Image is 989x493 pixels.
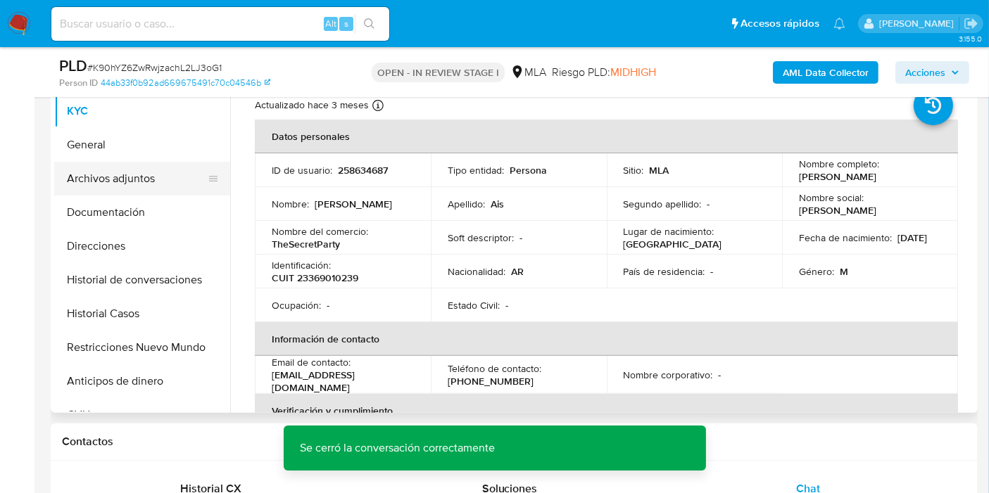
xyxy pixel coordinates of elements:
p: País de residencia : [624,265,705,278]
p: - [505,299,508,312]
button: AML Data Collector [773,61,878,84]
span: MIDHIGH [610,64,656,80]
th: Datos personales [255,120,958,153]
p: Nombre completo : [799,158,879,170]
p: [GEOGRAPHIC_DATA] [624,238,722,250]
span: # K90hYZ6ZwRwjzachL2LJ3oG1 [87,60,222,75]
p: Tipo entidad : [448,164,504,177]
p: - [519,231,522,244]
p: [PERSON_NAME] [799,170,876,183]
p: Segundo apellido : [624,198,702,210]
p: Fecha de nacimiento : [799,231,892,244]
button: Restricciones Nuevo Mundo [54,331,230,364]
span: Riesgo PLD: [552,65,656,80]
p: CUIT 23369010239 [272,271,358,284]
p: M [840,265,848,278]
button: search-icon [355,14,384,34]
p: [PERSON_NAME] [315,198,392,210]
span: Accesos rápidos [741,16,819,31]
p: 258634687 [338,164,388,177]
p: Nacionalidad : [448,265,505,278]
p: micaelaestefania.gonzalez@mercadolibre.com [879,17,959,30]
b: Person ID [59,77,98,89]
p: Ocupación : [272,299,321,312]
p: [PERSON_NAME] [799,204,876,217]
a: Notificaciones [833,18,845,30]
p: Nombre corporativo : [624,369,713,381]
span: s [344,17,348,30]
p: Estado Civil : [448,299,500,312]
p: [PHONE_NUMBER] [448,375,534,388]
button: CVU [54,398,230,432]
th: Información de contacto [255,322,958,356]
p: Identificación : [272,259,331,271]
p: Soft descriptor : [448,231,514,244]
button: Acciones [895,61,969,84]
p: Lugar de nacimiento : [624,225,714,238]
p: Apellido : [448,198,485,210]
p: TheSecretParty [272,238,340,250]
b: AML Data Collector [783,61,869,84]
p: Nombre social : [799,191,864,204]
p: OPEN - IN REVIEW STAGE I [372,63,505,82]
input: Buscar usuario o caso... [51,15,389,33]
p: - [711,265,714,278]
button: Anticipos de dinero [54,364,230,398]
a: 44ab33f0b92ad669675491c70c04546b [101,77,270,89]
p: - [327,299,329,312]
p: - [707,198,710,210]
button: General [54,128,230,162]
p: Nombre del comercio : [272,225,368,238]
p: Ais [491,198,504,210]
p: Email de contacto : [272,356,351,369]
p: - [719,369,722,381]
div: MLA [510,65,546,80]
p: Actualizado hace 3 meses [255,98,369,112]
button: Historial de conversaciones [54,263,230,297]
span: 3.155.0 [959,33,982,44]
button: Archivos adjuntos [54,162,219,196]
p: [DATE] [897,231,927,244]
button: Historial Casos [54,297,230,331]
p: MLA [650,164,669,177]
p: Sitio : [624,164,644,177]
th: Verificación y cumplimiento [255,394,958,428]
p: Persona [510,164,547,177]
span: Acciones [905,61,945,84]
h1: Contactos [62,435,966,449]
span: Alt [325,17,336,30]
button: Documentación [54,196,230,229]
p: [EMAIL_ADDRESS][DOMAIN_NAME] [272,369,408,394]
p: Teléfono de contacto : [448,362,541,375]
a: Salir [964,16,978,31]
p: Género : [799,265,834,278]
button: Direcciones [54,229,230,263]
b: PLD [59,54,87,77]
button: KYC [54,94,230,128]
p: Nombre : [272,198,309,210]
p: Se cerró la conversación correctamente [284,425,512,470]
p: AR [511,265,524,278]
p: ID de usuario : [272,164,332,177]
